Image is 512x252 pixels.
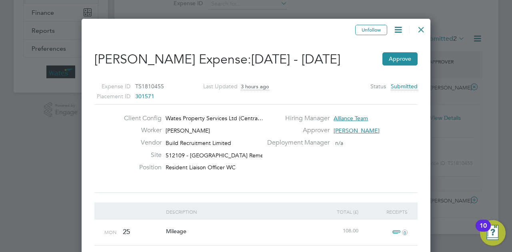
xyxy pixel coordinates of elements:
span: Alliance Team [334,115,368,122]
label: Expense ID [84,81,130,91]
label: Last Updated [192,81,238,91]
label: Status [370,81,386,91]
span: Submitted [391,83,418,90]
div: Total (£) [311,202,360,221]
span: [PERSON_NAME] [166,127,210,134]
button: Unfollow [355,25,387,35]
button: Open Resource Center, 10 new notifications [480,220,506,246]
div: Description [164,202,312,221]
span: [DATE] - [DATE] [251,52,340,67]
label: Site [118,151,162,159]
label: Position [118,163,162,172]
span: Wates Property Services Ltd (Centra… [166,115,263,122]
span: Resident Liaison Officer WC [166,164,236,171]
span: Mon [104,229,116,235]
label: Placement ID [84,91,130,101]
span: TS1810455 [135,83,164,90]
span: n/a [335,139,343,147]
label: Vendor [118,139,162,147]
label: Worker [118,126,162,135]
button: Approve [382,52,418,65]
span: 301571 [135,93,154,100]
label: Client Config [118,114,162,123]
span: 108.00 [343,227,358,234]
span: 25 [123,228,130,236]
i: 0 [402,230,408,235]
label: Hiring Manager [262,114,330,123]
label: Deployment Manager [262,139,330,147]
span: Mileage [166,228,186,235]
span: Build Recruitment Limited [166,139,231,147]
h2: [PERSON_NAME] Expense: [94,51,418,68]
label: Approver [262,126,330,135]
span: [PERSON_NAME] [334,127,380,134]
div: 10 [480,226,487,236]
span: 3 hours ago [241,83,269,90]
span: 512109 - [GEOGRAPHIC_DATA] Remedials [166,152,275,159]
div: Receipts [360,202,410,221]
